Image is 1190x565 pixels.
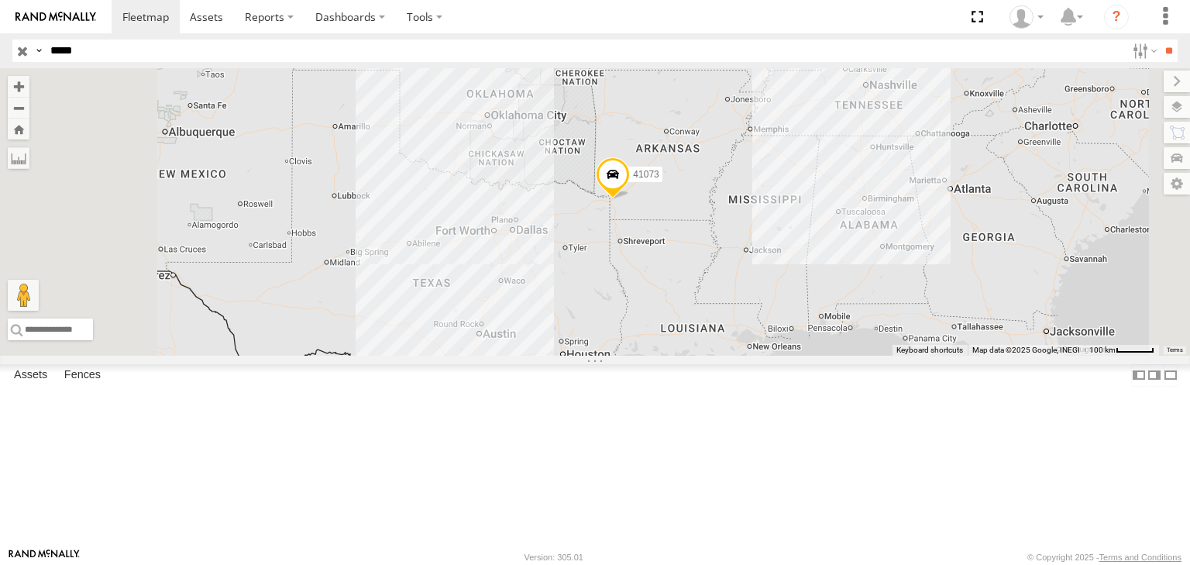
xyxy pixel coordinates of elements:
[1004,5,1049,29] div: Alfonso Garay
[8,147,29,169] label: Measure
[1089,346,1116,354] span: 100 km
[33,40,45,62] label: Search Query
[1163,364,1178,387] label: Hide Summary Table
[1167,347,1183,353] a: Terms
[6,364,55,386] label: Assets
[9,549,80,565] a: Visit our Website
[524,553,583,562] div: Version: 305.01
[1085,345,1159,356] button: Map Scale: 100 km per 46 pixels
[8,119,29,140] button: Zoom Home
[1099,553,1181,562] a: Terms and Conditions
[633,168,659,179] span: 41073
[8,280,39,311] button: Drag Pegman onto the map to open Street View
[972,346,1080,354] span: Map data ©2025 Google, INEGI
[1104,5,1129,29] i: ?
[8,76,29,97] button: Zoom in
[1131,364,1147,387] label: Dock Summary Table to the Left
[57,364,108,386] label: Fences
[896,345,963,356] button: Keyboard shortcuts
[1147,364,1162,387] label: Dock Summary Table to the Right
[1164,173,1190,195] label: Map Settings
[1126,40,1160,62] label: Search Filter Options
[1027,553,1181,562] div: © Copyright 2025 -
[8,97,29,119] button: Zoom out
[15,12,96,22] img: rand-logo.svg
